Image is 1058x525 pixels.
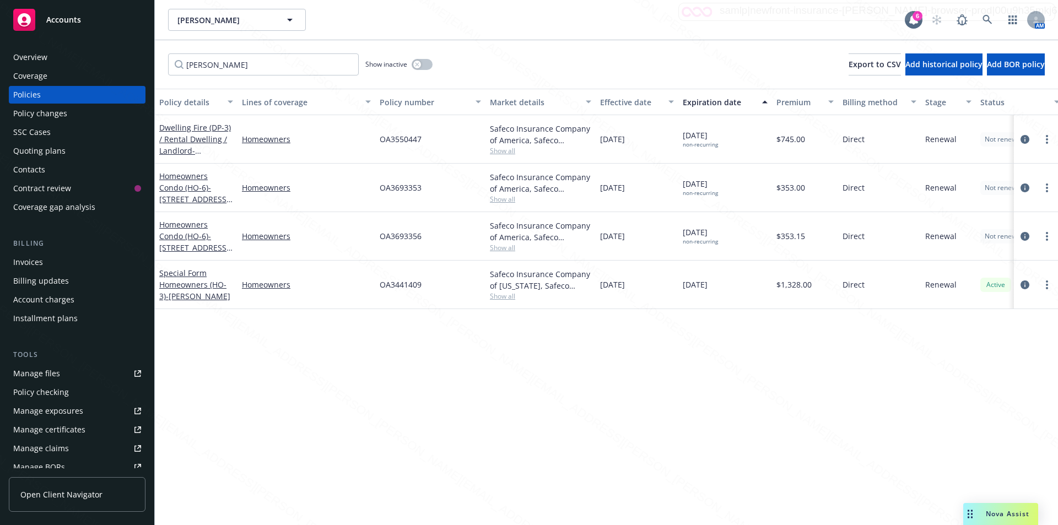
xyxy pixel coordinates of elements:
span: Not renewing [985,183,1026,193]
div: Lines of coverage [242,96,359,108]
a: circleInformation [1018,230,1032,243]
button: Add BOR policy [987,53,1045,75]
span: $353.15 [776,230,805,242]
div: Safeco Insurance Company of [US_STATE], Safeco Insurance [490,268,591,291]
a: Manage certificates [9,421,145,439]
span: Direct [843,182,865,193]
div: Billing updates [13,272,69,290]
span: Add historical policy [905,59,983,69]
a: Manage BORs [9,458,145,476]
span: [DATE] [683,129,718,148]
span: Renewal [925,279,957,290]
input: Filter by keyword... [168,53,359,75]
button: Lines of coverage [237,89,375,115]
div: Installment plans [13,310,78,327]
span: Renewal [925,133,957,145]
a: Overview [9,48,145,66]
a: circleInformation [1018,133,1032,146]
span: Export to CSV [849,59,901,69]
button: Export to CSV [849,53,901,75]
div: SSC Cases [13,123,51,141]
button: Billing method [838,89,921,115]
div: Coverage gap analysis [13,198,95,216]
div: Policy number [380,96,469,108]
span: Not renewing [985,231,1026,241]
div: Drag to move [963,503,977,525]
span: Nova Assist [986,509,1029,518]
button: Policy number [375,89,485,115]
div: Overview [13,48,47,66]
span: Show all [490,243,591,252]
div: Manage BORs [13,458,65,476]
div: Effective date [600,96,662,108]
div: Stage [925,96,959,108]
a: Homeowners [242,133,371,145]
span: [DATE] [600,182,625,193]
div: Safeco Insurance Company of America, Safeco Insurance [490,123,591,146]
a: more [1040,133,1054,146]
div: Billing [9,238,145,249]
a: Coverage gap analysis [9,198,145,216]
div: Policy changes [13,105,67,122]
a: Report a Bug [951,9,973,31]
span: Renewal [925,182,957,193]
div: Safeco Insurance Company of America, Safeco Insurance (Liberty Mutual) [490,220,591,243]
button: Market details [485,89,596,115]
span: [DATE] [683,279,708,290]
button: [PERSON_NAME] [168,9,306,31]
div: Billing method [843,96,904,108]
div: 6 [913,11,922,21]
a: Manage files [9,365,145,382]
span: Renewal [925,230,957,242]
div: Safeco Insurance Company of America, Safeco Insurance (Liberty Mutual) [490,171,591,194]
button: Stage [921,89,976,115]
div: Manage files [13,365,60,382]
a: Switch app [1002,9,1024,31]
span: Show all [490,291,591,301]
button: Add historical policy [905,53,983,75]
span: [DATE] [600,279,625,290]
a: Contacts [9,161,145,178]
button: Expiration date [678,89,772,115]
span: [PERSON_NAME] [177,14,273,26]
span: [DATE] [600,230,625,242]
span: Not renewing [985,134,1026,144]
a: more [1040,181,1054,194]
div: Manage claims [13,440,69,457]
div: Premium [776,96,822,108]
a: Policy changes [9,105,145,122]
span: OA3693353 [380,182,422,193]
a: Homeowners [242,182,371,193]
div: Invoices [13,253,43,271]
div: Manage exposures [13,402,83,420]
a: Coverage [9,67,145,85]
a: Homeowners Condo (HO-6) [159,219,229,264]
div: Policies [13,86,41,104]
div: Manage certificates [13,421,85,439]
div: Coverage [13,67,47,85]
span: Show inactive [365,59,407,69]
span: - [STREET_ADDRESS][US_STATE] [159,182,233,216]
div: Tools [9,349,145,360]
a: SSC Cases [9,123,145,141]
a: Dwelling Fire (DP-3) / Rental Dwelling / Landlord [159,122,231,167]
a: Accounts [9,4,145,35]
a: circleInformation [1018,278,1032,291]
div: Policy checking [13,383,69,401]
span: [DATE] [683,178,718,197]
span: $353.00 [776,182,805,193]
span: Direct [843,279,865,290]
span: Show all [490,146,591,155]
div: Quoting plans [13,142,66,160]
div: Policy details [159,96,221,108]
button: Premium [772,89,838,115]
a: Homeowners Condo (HO-6) [159,171,229,216]
button: Effective date [596,89,678,115]
a: Manage exposures [9,402,145,420]
span: Add BOR policy [987,59,1045,69]
button: Policy details [155,89,237,115]
a: more [1040,230,1054,243]
span: [DATE] [683,226,718,245]
a: Quoting plans [9,142,145,160]
span: - [PERSON_NAME] [166,291,230,301]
